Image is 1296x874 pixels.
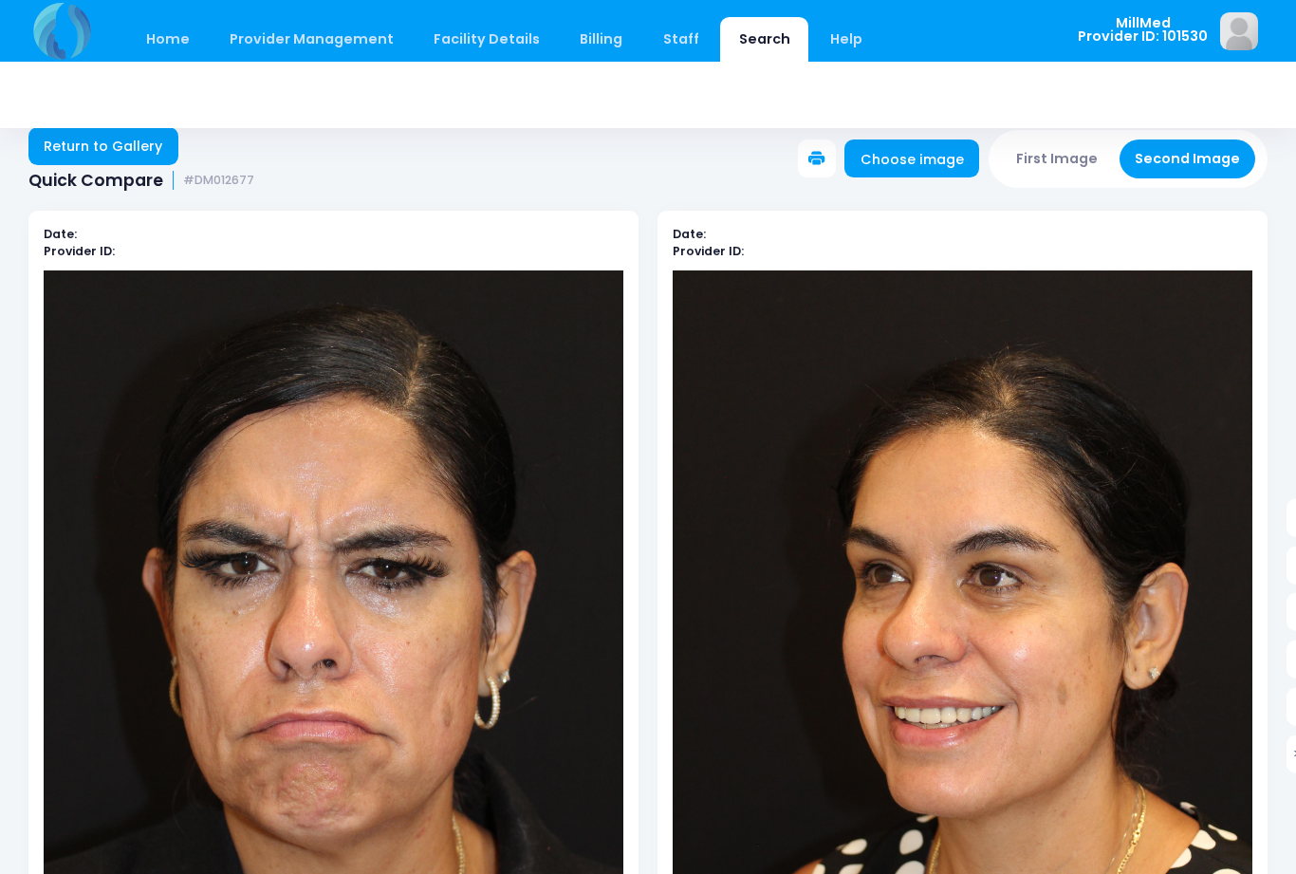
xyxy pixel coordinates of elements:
[127,17,208,62] a: Home
[1120,139,1256,178] button: Second Image
[211,17,412,62] a: Provider Management
[844,139,979,177] a: Choose image
[644,17,717,62] a: Staff
[183,174,254,188] small: #DM012677
[44,243,115,259] b: Provider ID:
[720,17,808,62] a: Search
[1001,139,1114,178] button: First Image
[44,226,77,242] b: Date:
[1220,12,1258,50] img: image
[812,17,881,62] a: Help
[562,17,641,62] a: Billing
[673,243,744,259] b: Provider ID:
[1078,16,1208,44] span: MillMed Provider ID: 101530
[673,226,706,242] b: Date:
[28,171,163,191] span: Quick Compare
[28,127,178,165] a: Return to Gallery
[416,17,559,62] a: Facility Details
